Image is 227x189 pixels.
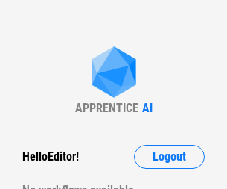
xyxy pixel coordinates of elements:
div: Hello Editor ! [22,145,79,169]
div: APPRENTICE [75,101,138,115]
div: AI [142,101,153,115]
span: Logout [153,151,186,163]
img: Apprentice AI [84,46,144,101]
button: Logout [134,145,205,169]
